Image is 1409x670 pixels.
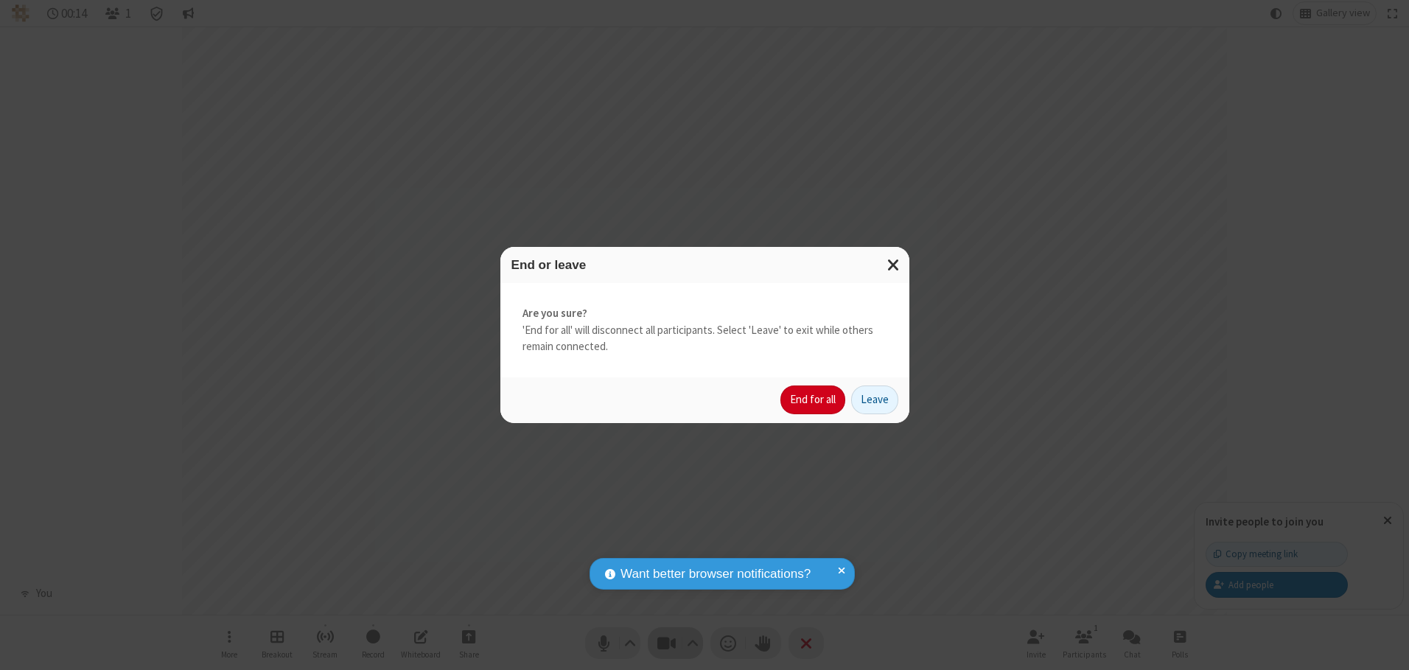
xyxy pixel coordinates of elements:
button: Leave [851,385,898,415]
button: End for all [780,385,845,415]
strong: Are you sure? [522,305,887,322]
span: Want better browser notifications? [620,565,811,584]
div: 'End for all' will disconnect all participants. Select 'Leave' to exit while others remain connec... [500,283,909,377]
button: Close modal [878,247,909,283]
h3: End or leave [511,258,898,272]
